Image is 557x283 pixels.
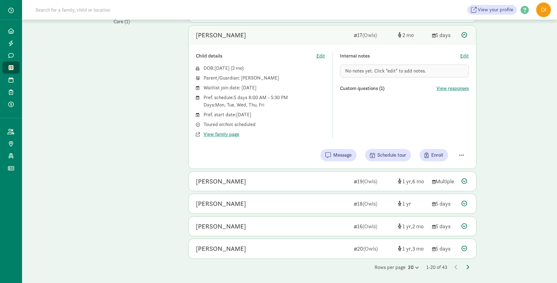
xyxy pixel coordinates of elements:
[420,149,448,161] button: Enroll
[196,52,316,60] div: Child details
[354,222,393,230] div: 16
[204,74,325,82] div: Parent/Guardian: [PERSON_NAME]
[402,200,411,207] span: 1
[408,264,419,271] div: 20
[363,245,378,252] span: (Owls)
[354,31,393,39] div: 17
[432,177,457,185] div: Multiple
[412,178,424,185] span: 6
[363,223,377,230] span: (Owls)
[432,244,457,253] div: 5 days
[232,65,242,71] span: 2
[398,177,427,185] div: [object Object]
[362,32,377,39] span: (Owls)
[436,85,469,92] button: View responses
[363,178,377,185] span: (Owls)
[398,222,427,230] div: [object Object]
[526,254,557,283] iframe: Chat Widget
[196,222,246,231] div: Noah Ritter
[478,6,513,13] span: View your profile
[377,151,406,159] span: Schedule tour
[363,200,377,207] span: (Owls)
[402,178,412,185] span: 1
[402,223,412,230] span: 1
[204,65,325,72] div: DOB: ( )
[196,244,246,254] div: Veera Vedamurthy
[431,151,443,159] span: Enroll
[432,31,457,39] div: 5 days
[188,264,477,271] div: Rows per page 1-20 of 43
[196,177,246,186] div: Noah Kawachi
[432,199,457,208] div: 5 days
[398,31,427,39] div: [object Object]
[412,245,424,252] span: 3
[467,5,517,15] a: View your profile
[215,65,230,71] span: [DATE]
[402,32,414,39] span: 2
[196,30,246,40] div: Raghav Vedamurthy
[204,131,239,138] button: View family page
[204,111,325,118] div: Pref. start date: [DATE]
[333,151,352,159] span: Message
[354,244,393,253] div: 20
[32,4,204,16] input: Search for a family, child or location
[354,199,393,208] div: 18
[204,94,325,109] div: Pref. schedule: 5 days 8:00 AM - 5:30 PM Days: Mon, Tue, Wed, Thu, Fri
[460,52,469,60] button: Edit
[196,199,246,209] div: Michelle P
[204,121,325,128] div: Toured on: Not scheduled
[402,245,412,252] span: 1
[345,68,426,74] span: No notes yet. Click "edit" to add notes.
[204,84,325,91] div: Waitlist join date: [DATE]
[354,177,393,185] div: 19
[365,149,411,161] button: Schedule tour
[432,222,457,230] div: 5 days
[398,244,427,253] div: [object Object]
[340,85,437,92] div: Custom questions (1)
[340,52,461,60] div: Internal notes
[316,52,325,60] button: Edit
[320,149,357,161] button: Message
[412,223,424,230] span: 2
[398,199,427,208] div: [object Object]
